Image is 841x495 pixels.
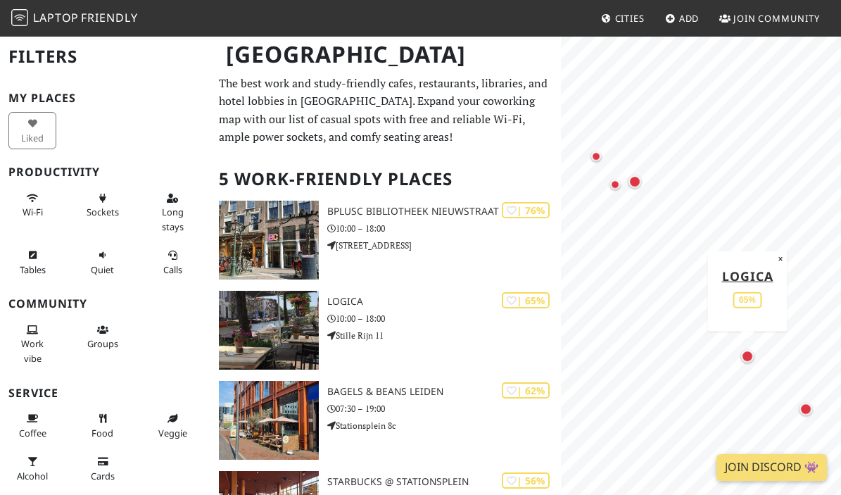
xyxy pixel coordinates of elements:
[502,382,550,399] div: | 62%
[210,291,561,370] a: Logica | 65% Logica 10:00 – 18:00 Stille Rijn 11
[215,35,558,74] h1: [GEOGRAPHIC_DATA]
[679,12,700,25] span: Add
[8,318,56,370] button: Work vibe
[738,347,757,365] div: Map marker
[8,244,56,281] button: Tables
[733,292,761,308] div: 65%
[148,244,196,281] button: Calls
[327,419,561,432] p: Stationsplein 8c
[219,75,552,146] p: The best work and study-friendly cafes, restaurants, libraries, and hotel lobbies in [GEOGRAPHIC_...
[21,337,44,364] span: People working
[79,187,127,224] button: Sockets
[607,176,624,193] div: Map marker
[327,476,561,488] h3: Starbucks @ Stationsplein
[716,454,827,481] a: Join Discord 👾
[327,206,561,218] h3: BplusC Bibliotheek Nieuwstraat
[615,12,645,25] span: Cities
[327,222,561,235] p: 10:00 – 18:00
[163,263,182,276] span: Video/audio calls
[219,158,552,201] h2: 5 Work-Friendly Places
[8,297,202,311] h3: Community
[327,329,561,342] p: Stille Rijn 11
[219,381,319,460] img: Bagels & Beans Leiden
[714,6,826,31] a: Join Community
[210,201,561,280] a: BplusC Bibliotheek Nieuwstraat | 76% BplusC Bibliotheek Nieuwstraat 10:00 – 18:00 [STREET_ADDRESS]
[797,400,815,418] div: Map marker
[79,450,127,487] button: Cards
[20,263,46,276] span: Work-friendly tables
[588,148,605,165] div: Map marker
[502,472,550,489] div: | 56%
[91,470,115,482] span: Credit cards
[79,407,127,444] button: Food
[8,92,202,105] h3: My Places
[327,402,561,415] p: 07:30 – 19:00
[11,6,138,31] a: LaptopFriendly LaptopFriendly
[162,206,184,232] span: Long stays
[23,206,43,218] span: Stable Wi-Fi
[219,201,319,280] img: BplusC Bibliotheek Nieuwstraat
[33,10,79,25] span: Laptop
[19,427,46,439] span: Coffee
[79,244,127,281] button: Quiet
[8,387,202,400] h3: Service
[626,173,644,191] div: Map marker
[502,202,550,218] div: | 76%
[327,386,561,398] h3: Bagels & Beans Leiden
[8,165,202,179] h3: Productivity
[91,263,114,276] span: Quiet
[91,427,113,439] span: Food
[327,296,561,308] h3: Logica
[8,450,56,487] button: Alcohol
[8,35,202,78] h2: Filters
[721,267,773,284] a: Logica
[327,312,561,325] p: 10:00 – 18:00
[79,318,127,356] button: Groups
[327,239,561,252] p: [STREET_ADDRESS]
[595,6,650,31] a: Cities
[8,407,56,444] button: Coffee
[773,251,787,266] button: Close popup
[210,381,561,460] a: Bagels & Beans Leiden | 62% Bagels & Beans Leiden 07:30 – 19:00 Stationsplein 8c
[659,6,705,31] a: Add
[733,12,820,25] span: Join Community
[8,187,56,224] button: Wi-Fi
[148,187,196,238] button: Long stays
[158,427,187,439] span: Veggie
[219,291,319,370] img: Logica
[502,292,550,308] div: | 65%
[87,337,118,350] span: Group tables
[11,9,28,26] img: LaptopFriendly
[17,470,48,482] span: Alcohol
[87,206,119,218] span: Power sockets
[81,10,137,25] span: Friendly
[148,407,196,444] button: Veggie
